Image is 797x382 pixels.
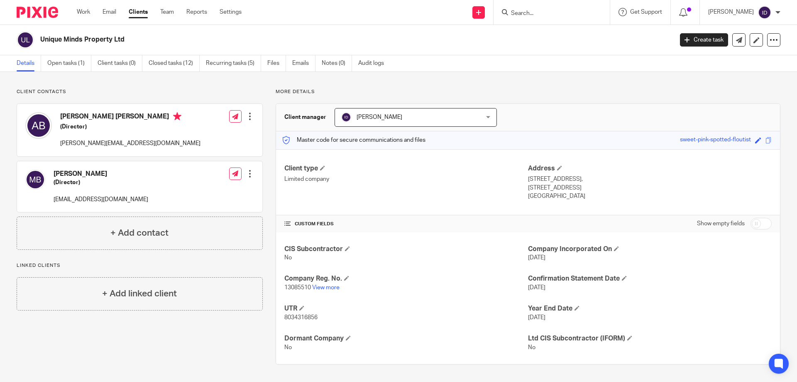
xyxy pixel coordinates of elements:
[284,221,528,227] h4: CUSTOM FIELDS
[528,175,772,183] p: [STREET_ADDRESS],
[17,262,263,269] p: Linked clients
[284,315,318,320] span: 8034316856
[54,195,148,204] p: [EMAIL_ADDRESS][DOMAIN_NAME]
[357,114,402,120] span: [PERSON_NAME]
[528,184,772,192] p: [STREET_ADDRESS]
[528,285,545,291] span: [DATE]
[206,55,261,71] a: Recurring tasks (5)
[60,123,200,131] h5: (Director)
[17,89,263,95] p: Client contacts
[680,33,728,47] a: Create task
[510,10,585,17] input: Search
[282,136,425,144] p: Master code for secure communications and files
[528,315,545,320] span: [DATE]
[528,192,772,200] p: [GEOGRAPHIC_DATA]
[284,164,528,173] h4: Client type
[528,304,772,313] h4: Year End Date
[528,345,535,350] span: No
[110,227,169,239] h4: + Add contact
[284,113,326,121] h3: Client manager
[697,219,745,228] label: Show empty fields
[528,274,772,283] h4: Confirmation Statement Date
[312,285,340,291] a: View more
[54,170,148,178] h4: [PERSON_NAME]
[322,55,352,71] a: Notes (0)
[25,170,45,190] img: svg%3E
[528,255,545,261] span: [DATE]
[267,55,286,71] a: Files
[60,139,200,148] p: [PERSON_NAME][EMAIL_ADDRESS][DOMAIN_NAME]
[284,245,528,254] h4: CIS Subcontractor
[17,31,34,49] img: svg%3E
[160,8,174,16] a: Team
[284,255,292,261] span: No
[528,245,772,254] h4: Company Incorporated On
[284,304,528,313] h4: UTR
[630,9,662,15] span: Get Support
[173,112,181,121] i: Primary
[284,345,292,350] span: No
[103,8,116,16] a: Email
[284,285,311,291] span: 13085510
[54,178,148,187] h5: (Director)
[98,55,142,71] a: Client tasks (0)
[680,136,751,145] div: sweet-pink-spotted-floutist
[47,55,91,71] a: Open tasks (1)
[186,8,207,16] a: Reports
[284,175,528,183] p: Limited company
[25,112,52,139] img: svg%3E
[284,274,528,283] h4: Company Reg. No.
[276,89,780,95] p: More details
[102,287,177,300] h4: + Add linked client
[708,8,754,16] p: [PERSON_NAME]
[528,164,772,173] h4: Address
[149,55,200,71] a: Closed tasks (12)
[528,334,772,343] h4: Ltd CIS Subcontractor (IFORM)
[758,6,771,19] img: svg%3E
[17,55,41,71] a: Details
[17,7,58,18] img: Pixie
[292,55,315,71] a: Emails
[341,112,351,122] img: svg%3E
[129,8,148,16] a: Clients
[77,8,90,16] a: Work
[220,8,242,16] a: Settings
[40,35,542,44] h2: Unique Minds Property Ltd
[284,334,528,343] h4: Dormant Company
[60,112,200,123] h4: [PERSON_NAME] [PERSON_NAME]
[358,55,390,71] a: Audit logs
